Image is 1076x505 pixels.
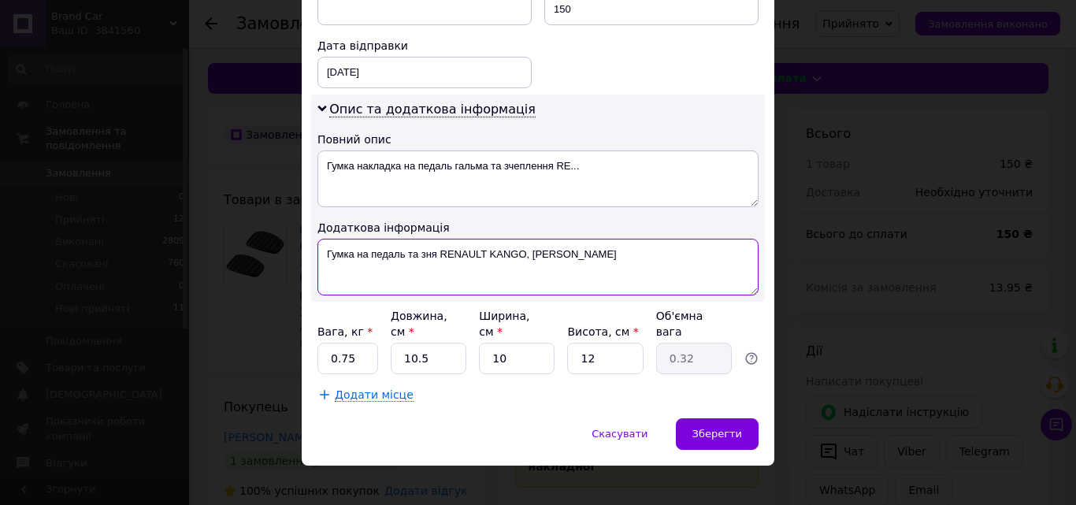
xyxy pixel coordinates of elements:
span: Зберегти [692,428,742,440]
span: Скасувати [592,428,647,440]
label: Висота, см [567,325,638,338]
div: Додаткова інформація [317,220,759,236]
textarea: Гумка накладка на педаль гальма та зчеплення RE... [317,150,759,207]
div: Повний опис [317,132,759,147]
div: Дата відправки [317,38,532,54]
label: Довжина, см [391,310,447,338]
div: Об'ємна вага [656,308,732,340]
span: Опис та додаткова інформація [329,102,536,117]
label: Вага, кг [317,325,373,338]
textarea: Гумка на педаль та зня RENAULT KANGO, [PERSON_NAME] [317,239,759,295]
span: Додати місце [335,388,414,402]
label: Ширина, см [479,310,529,338]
